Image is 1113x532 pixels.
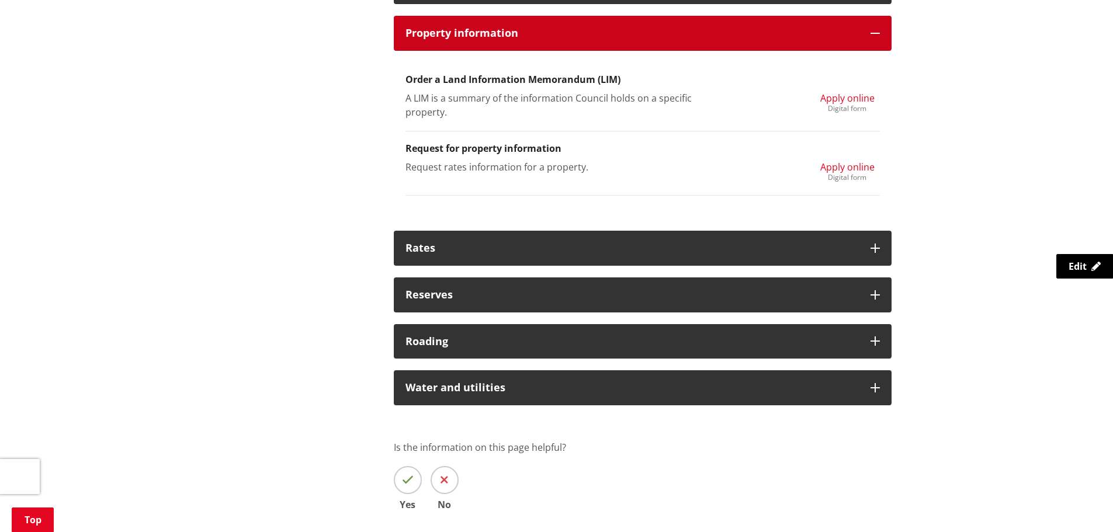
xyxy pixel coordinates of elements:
span: Edit [1069,260,1087,273]
h3: Reserves [405,289,859,301]
a: Top [12,507,54,532]
span: Yes [394,500,422,509]
span: No [431,500,459,509]
a: Apply online Digital form [820,91,875,112]
h3: Order a Land Information Memorandum (LIM) [405,74,880,85]
h3: Water and utilities [405,382,859,394]
div: Digital form [820,105,875,112]
div: Digital form [820,174,875,181]
h3: Request for property information [405,143,880,154]
span: Apply online [820,161,875,173]
h3: Rates [405,242,859,254]
h3: Property information [405,27,859,39]
span: Apply online [820,92,875,105]
p: Is the information on this page helpful? [394,440,892,454]
p: A LIM is a summary of the information Council holds on a specific property. [405,91,716,119]
p: Request rates information for a property. [405,160,716,174]
a: Edit [1056,254,1113,279]
iframe: Messenger Launcher [1059,483,1101,525]
a: Apply online Digital form [820,160,875,181]
h3: Roading [405,336,859,347]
